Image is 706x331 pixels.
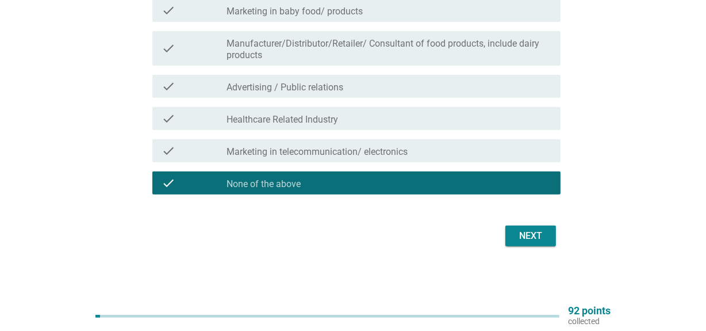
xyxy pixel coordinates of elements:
[162,176,175,190] i: check
[162,144,175,158] i: check
[227,146,408,158] label: Marketing in telecommunication/ electronics
[162,3,175,17] i: check
[227,82,343,93] label: Advertising / Public relations
[227,114,338,125] label: Healthcare Related Industry
[162,36,175,61] i: check
[227,38,552,61] label: Manufacturer/Distributor/Retailer/ Consultant of food products, include dairy products
[569,316,611,326] p: collected
[162,79,175,93] i: check
[515,229,547,243] div: Next
[227,178,301,190] label: None of the above
[505,226,556,246] button: Next
[162,112,175,125] i: check
[227,6,363,17] label: Marketing in baby food/ products
[569,306,611,316] p: 92 points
